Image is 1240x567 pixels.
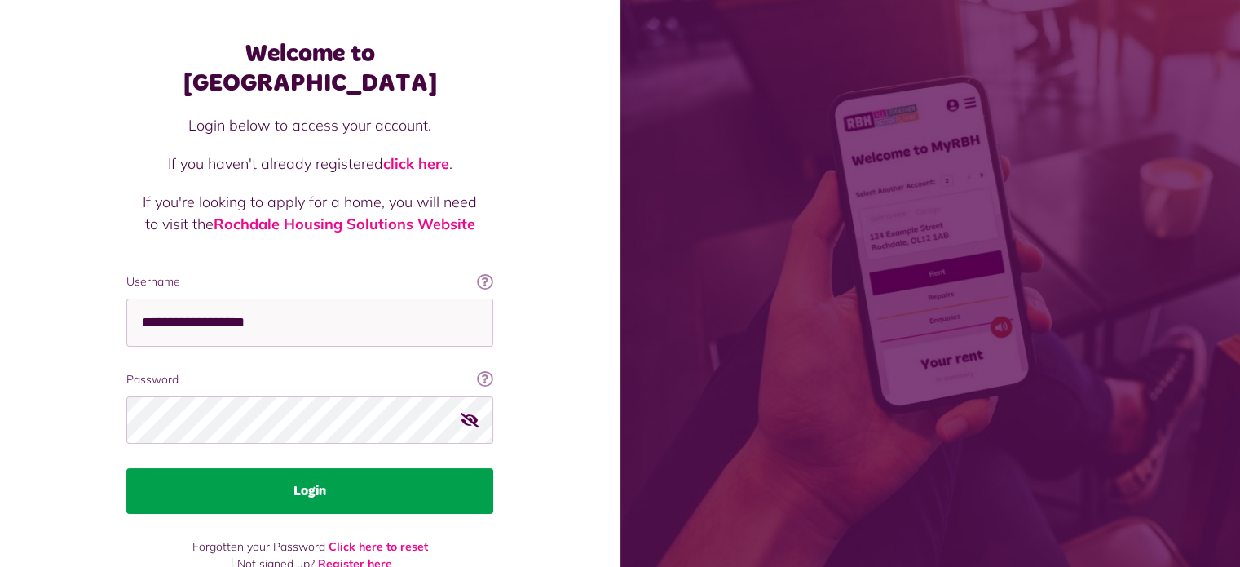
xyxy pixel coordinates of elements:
label: Password [126,371,493,388]
a: Rochdale Housing Solutions Website [214,215,475,233]
p: Login below to access your account. [143,114,477,136]
a: click here [383,154,449,173]
p: If you're looking to apply for a home, you will need to visit the [143,191,477,235]
h1: Welcome to [GEOGRAPHIC_DATA] [126,39,493,98]
span: Forgotten your Password [192,539,325,554]
label: Username [126,273,493,290]
button: Login [126,468,493,514]
p: If you haven't already registered . [143,153,477,175]
a: Click here to reset [329,539,428,554]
